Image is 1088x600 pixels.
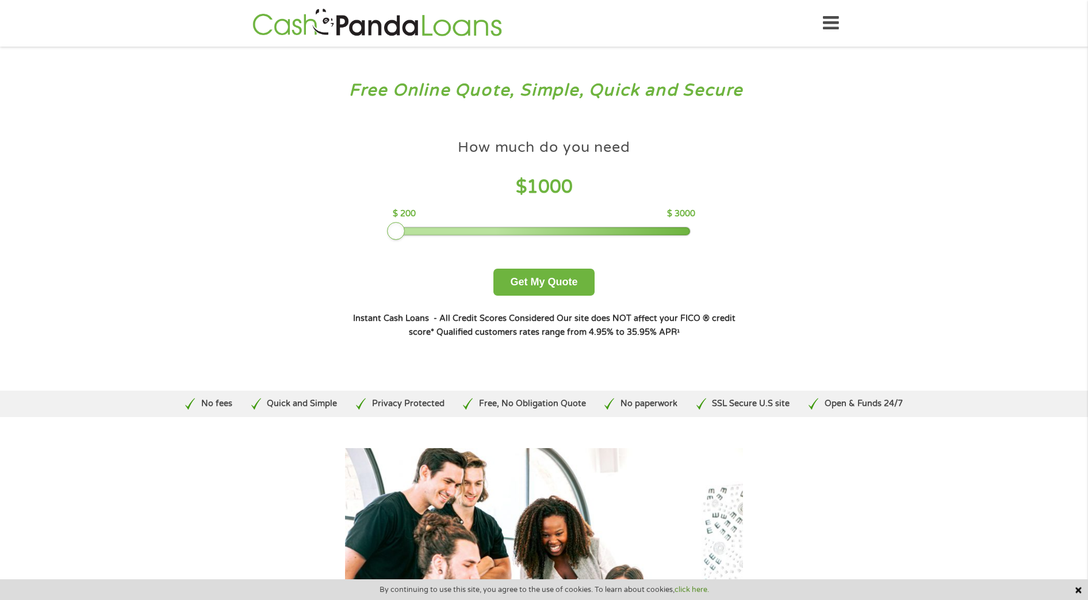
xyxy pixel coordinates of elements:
[267,398,337,410] p: Quick and Simple
[393,175,695,199] h4: $
[372,398,445,410] p: Privacy Protected
[33,80,1055,101] h3: Free Online Quote, Simple, Quick and Secure
[249,7,505,40] img: GetLoanNow Logo
[493,269,594,296] button: Get My Quote
[353,314,554,323] strong: Instant Cash Loans - All Credit Scores Considered
[667,208,695,220] p: $ 3000
[712,398,790,410] p: SSL Secure U.S site
[479,398,586,410] p: Free, No Obligation Quote
[458,138,630,157] h4: How much do you need
[380,586,709,594] span: By continuing to use this site, you agree to the use of cookies. To learn about cookies,
[527,176,573,198] span: 1000
[409,314,735,337] strong: Our site does NOT affect your FICO ® credit score*
[620,398,677,410] p: No paperwork
[675,585,709,594] a: click here.
[436,327,680,337] strong: Qualified customers rates range from 4.95% to 35.95% APR¹
[201,398,232,410] p: No fees
[825,398,903,410] p: Open & Funds 24/7
[393,208,416,220] p: $ 200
